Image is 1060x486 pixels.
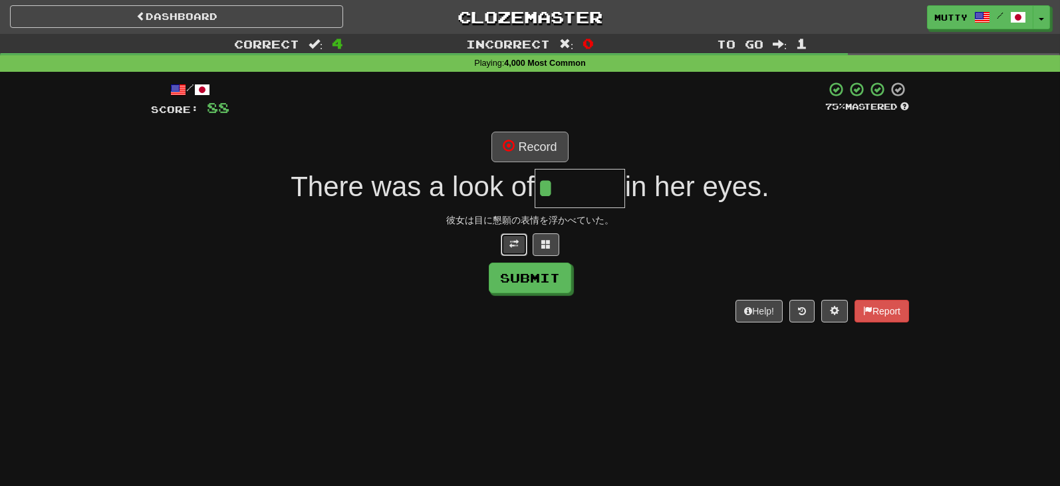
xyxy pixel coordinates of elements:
button: Round history (alt+y) [789,300,815,322]
span: : [559,39,574,50]
a: mutty / [927,5,1033,29]
span: : [773,39,787,50]
span: Score: [151,104,199,115]
span: To go [717,37,763,51]
span: 88 [207,99,229,116]
span: mutty [934,11,968,23]
button: Toggle translation (alt+t) [501,233,527,256]
a: Dashboard [10,5,343,28]
span: / [997,11,1003,20]
button: Submit [489,263,571,293]
button: Help! [735,300,783,322]
span: Correct [234,37,299,51]
button: Record [491,132,568,162]
strong: 4,000 Most Common [504,59,585,68]
div: / [151,81,229,98]
a: Clozemaster [363,5,696,29]
span: Incorrect [466,37,550,51]
span: 75 % [825,101,845,112]
span: There was a look of [291,171,535,202]
div: 彼女は目に懇願の表情を浮かべていた。 [151,213,909,227]
span: 1 [796,35,807,51]
button: Report [855,300,909,322]
span: 4 [332,35,343,51]
span: 0 [583,35,594,51]
button: Switch sentence to multiple choice alt+p [533,233,559,256]
span: : [309,39,323,50]
div: Mastered [825,101,909,113]
span: in her eyes. [625,171,769,202]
